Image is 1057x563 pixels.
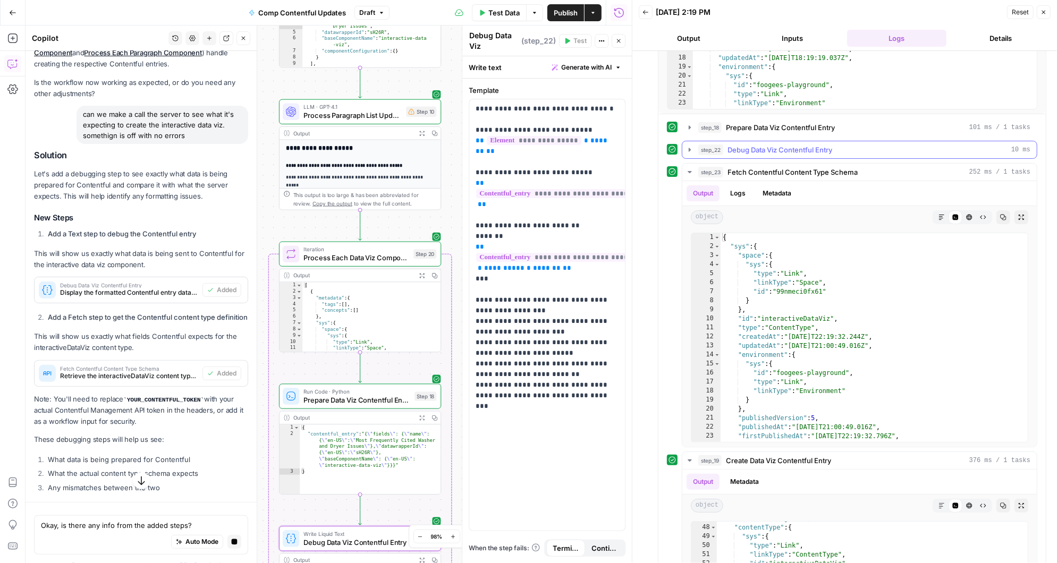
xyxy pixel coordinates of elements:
[359,67,362,98] g: Edge from step_9 to step_10
[469,85,625,96] label: Template
[521,36,556,46] span: ( step_22 )
[714,351,720,360] span: Toggle code folding, rows 14 through 20
[280,308,302,314] div: 5
[728,167,858,177] span: Fetch Contentful Content Type Schema
[359,210,362,241] g: Edge from step_10 to step_20
[691,378,721,387] div: 17
[687,474,720,490] button: Output
[280,282,302,288] div: 1
[573,36,587,46] span: Test
[667,72,693,81] div: 20
[280,320,302,326] div: 7
[691,323,721,332] div: 11
[280,54,302,61] div: 8
[472,4,526,21] button: Test Data
[293,191,437,208] div: This output is too large & has been abbreviated for review. to view the full content.
[591,543,618,553] span: Continue
[280,424,300,431] div: 1
[691,342,721,351] div: 13
[293,271,413,280] div: Output
[698,455,722,466] span: step_19
[691,523,717,532] div: 48
[691,332,721,342] div: 12
[667,108,693,117] div: 24
[691,296,721,305] div: 8
[34,213,248,223] h3: New Steps
[297,326,302,332] span: Toggle code folding, rows 8 through 14
[698,122,722,133] span: step_18
[280,288,302,295] div: 2
[34,434,248,445] p: These debugging steps will help us see:
[691,251,721,260] div: 3
[682,141,1037,158] button: 10 ms
[280,345,302,352] div: 11
[691,550,717,559] div: 51
[303,252,409,263] span: Process Each Data Viz Component
[488,7,520,18] span: Test Data
[469,30,519,73] textarea: Debug Data Viz Contentful Entry
[279,242,441,353] div: IterationProcess Each Data Viz ComponentStep 20Output[ { "metadata":{ "tags":[], "concepts":[] },...
[280,301,302,308] div: 4
[687,72,692,81] span: Toggle code folding, rows 20 through 24
[34,394,248,428] p: Note: You'll need to replace with your actual Contentful Management API token in the headers, or ...
[413,249,436,259] div: Step 20
[667,99,693,108] div: 23
[691,314,721,323] div: 10
[691,260,721,269] div: 4
[639,30,739,47] button: Output
[293,129,413,138] div: Output
[691,242,721,251] div: 2
[691,387,721,396] div: 18
[667,81,693,90] div: 21
[969,456,1030,465] span: 376 ms / 1 tasks
[45,468,248,479] li: What the actual content type schema expects
[60,366,198,371] span: Fetch Contentful Content Type Schema
[406,106,436,117] div: Step 10
[34,248,248,270] p: This will show us exactly what data is being sent to Contentful for the interactive data viz comp...
[34,501,248,524] p: Run the workflow with these debugging steps and we can compare the expected vs actual data struct...
[691,532,717,541] div: 49
[969,167,1030,177] span: 252 ms / 1 tasks
[691,441,721,450] div: 24
[687,63,692,72] span: Toggle code folding, rows 19 through 25
[1011,145,1030,155] span: 10 ms
[123,397,204,403] code: YOUR_CONTENTFUL_TOKEN
[280,61,302,67] div: 9
[726,122,835,133] span: Prepare Data Viz Contentful Entry
[714,441,720,450] span: Toggle code folding, rows 24 through 30
[359,8,375,18] span: Draft
[280,295,302,301] div: 3
[45,454,248,465] li: What data is being prepared for Contentful
[1012,7,1029,17] span: Reset
[667,54,693,63] div: 18
[297,295,302,301] span: Toggle code folding, rows 3 through 6
[728,144,832,155] span: Debug Data Viz Contentful Entry
[242,4,352,21] button: Comp Contentful Updates
[303,537,409,548] span: Debug Data Viz Contentful Entry
[280,29,302,36] div: 5
[45,482,248,493] li: Any mismatches between the two
[711,532,716,541] span: Toggle code folding, rows 49 through 53
[280,67,302,130] div: 10
[303,245,409,253] span: Iteration
[724,474,765,490] button: Metadata
[691,499,723,513] span: object
[34,150,248,160] h2: Solution
[303,387,410,396] span: Run Code · Python
[354,6,390,20] button: Draft
[691,414,721,423] div: 21
[691,405,721,414] div: 20
[691,541,717,550] div: 50
[691,360,721,369] div: 15
[48,313,248,321] strong: Add a Fetch step to get the Contentful content type definition
[691,305,721,314] div: 9
[303,110,402,121] span: Process Paragraph List Updates
[297,320,302,326] span: Toggle code folding, rows 7 through 57
[359,494,362,525] g: Edge from step_18 to step_22
[698,167,723,177] span: step_23
[469,543,540,553] span: When the step fails:
[303,530,409,538] span: Write Liquid Text
[280,36,302,48] div: 6
[359,352,362,383] g: Edge from step_20 to step_18
[462,56,632,78] div: Write text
